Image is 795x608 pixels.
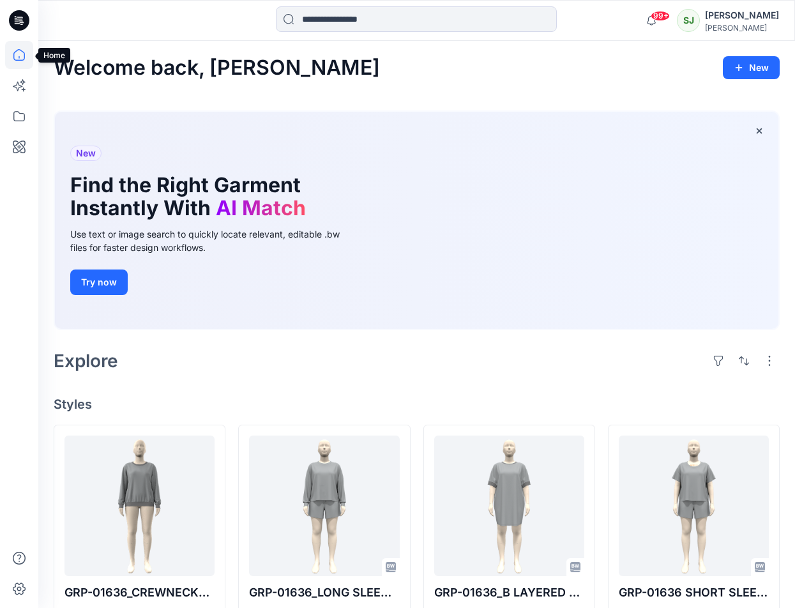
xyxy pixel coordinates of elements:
span: New [76,146,96,161]
p: GRP-01636_LONG SLEEVE SHORT SET_DEV [249,584,399,602]
h1: Find the Right Garment Instantly With [70,174,338,220]
p: GRP-01636_B LAYERED SLEEVE BOXY TEE_DEV [434,584,584,602]
p: GRP-01636_CREWNECK_DEVELOPMENT [64,584,215,602]
h4: Styles [54,397,780,412]
div: [PERSON_NAME] [705,23,779,33]
a: GRP-01636_LONG SLEEVE SHORT SET_DEV [249,436,399,576]
div: SJ [677,9,700,32]
button: Try now [70,270,128,295]
span: AI Match [216,195,306,220]
a: GRP-01636 SHORT SLEEVE SHORT SET_DEV [619,436,769,576]
span: 99+ [651,11,670,21]
a: GRP-01636_B LAYERED SLEEVE BOXY TEE_DEV [434,436,584,576]
button: New [723,56,780,79]
p: GRP-01636 SHORT SLEEVE SHORT SET_DEV [619,584,769,602]
h2: Welcome back, [PERSON_NAME] [54,56,380,80]
div: [PERSON_NAME] [705,8,779,23]
h2: Explore [54,351,118,371]
a: GRP-01636_CREWNECK_DEVELOPMENT [64,436,215,576]
div: Use text or image search to quickly locate relevant, editable .bw files for faster design workflows. [70,227,358,254]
